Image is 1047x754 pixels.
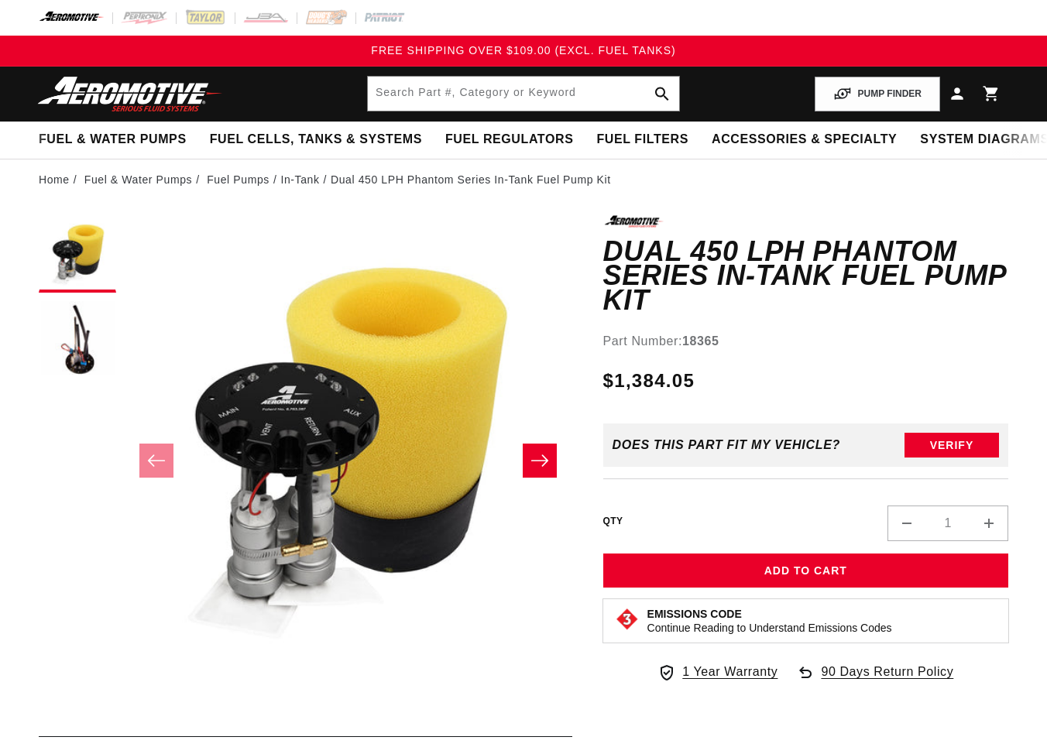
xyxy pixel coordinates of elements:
[700,122,908,158] summary: Accessories & Specialty
[647,607,892,635] button: Emissions CodeContinue Reading to Understand Emissions Codes
[39,171,1008,188] nav: breadcrumbs
[139,444,173,478] button: Slide left
[603,554,1008,588] button: Add to Cart
[207,171,269,188] a: Fuel Pumps
[280,171,331,188] li: In-Tank
[210,132,422,148] span: Fuel Cells, Tanks & Systems
[84,171,192,188] a: Fuel & Water Pumps
[821,662,953,697] span: 90 Days Return Policy
[615,607,640,632] img: Emissions code
[434,122,585,158] summary: Fuel Regulators
[39,132,187,148] span: Fuel & Water Pumps
[331,171,611,188] li: Dual 450 LPH Phantom Series In-Tank Fuel Pump Kit
[27,122,198,158] summary: Fuel & Water Pumps
[645,77,679,111] button: search button
[682,334,719,348] strong: 18365
[371,44,675,57] span: FREE SHIPPING OVER $109.00 (EXCL. FUEL TANKS)
[657,662,778,682] a: 1 Year Warranty
[198,122,434,158] summary: Fuel Cells, Tanks & Systems
[647,621,892,635] p: Continue Reading to Understand Emissions Codes
[603,367,695,395] span: $1,384.05
[905,433,999,458] button: Verify
[815,77,940,111] button: PUMP FINDER
[445,132,573,148] span: Fuel Regulators
[647,608,742,620] strong: Emissions Code
[603,515,623,528] label: QTY
[39,215,572,705] media-gallery: Gallery Viewer
[796,662,953,697] a: 90 Days Return Policy
[712,132,897,148] span: Accessories & Specialty
[523,444,557,478] button: Slide right
[39,215,116,293] button: Load image 1 in gallery view
[603,331,1008,351] div: Part Number:
[39,300,116,378] button: Load image 2 in gallery view
[39,171,70,188] a: Home
[603,239,1008,313] h1: Dual 450 LPH Phantom Series In-Tank Fuel Pump Kit
[585,122,700,158] summary: Fuel Filters
[682,662,778,682] span: 1 Year Warranty
[33,76,227,112] img: Aeromotive
[613,438,841,452] div: Does This part fit My vehicle?
[368,77,679,111] input: Search by Part Number, Category or Keyword
[596,132,688,148] span: Fuel Filters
